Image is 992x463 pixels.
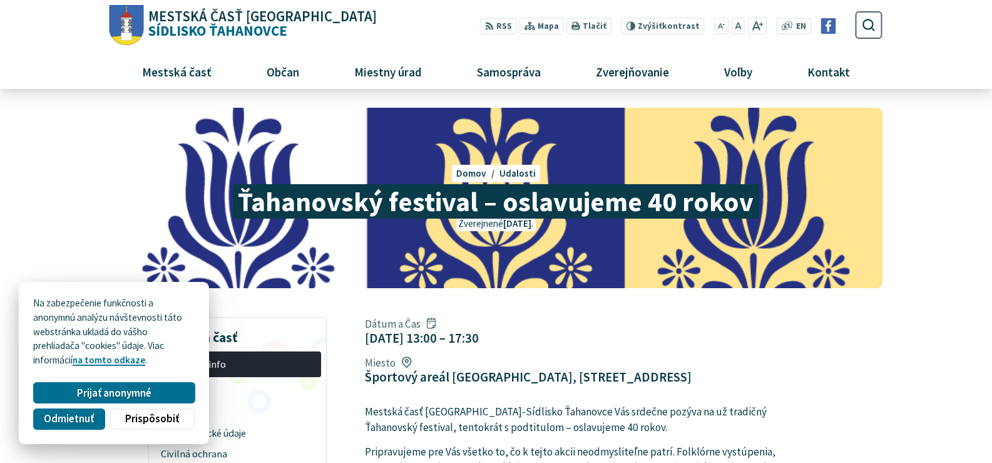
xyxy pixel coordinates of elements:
span: Všeobecné info [161,354,314,375]
span: Odmietnuť [44,412,94,425]
figcaption: Športový areál [GEOGRAPHIC_DATA], [STREET_ADDRESS] [365,369,692,385]
span: Občan [262,55,304,88]
span: Symboly [161,402,314,423]
span: RSS [496,20,512,33]
span: Kontakt [803,55,855,88]
a: Samospráva [454,55,564,88]
p: Na zabezpečenie funkčnosti a anonymnú analýzu návštevnosti táto webstránka ukladá do vášho prehli... [33,296,195,368]
a: Symboly [153,402,321,423]
button: Zväčšiť veľkosť písma [747,18,767,34]
a: Udalosti [499,167,536,179]
a: Miestny úrad [331,55,444,88]
p: Zverejnené . [456,217,535,231]
a: Domov [456,167,499,179]
a: História [153,382,321,402]
button: Tlačiť [566,18,611,34]
a: Mestská časť [119,55,234,88]
span: Prijať anonymné [77,387,151,400]
a: EN [793,20,810,33]
button: Zmenšiť veľkosť písma [714,18,729,34]
span: História [161,382,314,402]
button: Zvýšiťkontrast [621,18,704,34]
span: [DATE] [503,217,531,229]
button: Odmietnuť [33,408,105,430]
span: Miestny úrad [349,55,426,88]
span: Ťahanovský festival – oslavujeme 40 rokov [233,184,759,219]
span: Dátum a Čas [365,317,479,331]
a: Kontakt [785,55,873,88]
button: Nastaviť pôvodnú veľkosť písma [731,18,745,34]
a: RSS [480,18,517,34]
span: Demografické údaje [161,423,314,444]
span: EN [796,20,806,33]
span: kontrast [638,21,700,31]
span: Miesto [365,356,692,370]
span: Mapa [538,20,559,33]
a: Logo Sídlisko Ťahanovce, prejsť na domovskú stránku. [110,5,377,46]
img: Prejsť na Facebook stránku [821,18,836,34]
a: Voľby [702,55,775,88]
span: Domov [456,167,486,179]
span: Tlačiť [583,21,606,31]
img: Prejsť na domovskú stránku [110,5,144,46]
span: Mestská časť [GEOGRAPHIC_DATA] [148,9,377,24]
button: Prispôsobiť [110,408,195,430]
span: Mestská časť [137,55,216,88]
p: Mestská časť [GEOGRAPHIC_DATA]-Sídlisko Ťahanovce Vás srdečne pozýva na už tradičný Ťahanovský fe... [365,404,787,436]
a: Demografické údaje [153,423,321,444]
span: Zverejňovanie [591,55,673,88]
figcaption: [DATE] 13:00 – 17:30 [365,330,479,346]
span: Sídlisko Ťahanovce [144,9,377,38]
a: Zverejňovanie [573,55,692,88]
h3: Mestská časť [153,321,321,347]
a: Všeobecné info [153,351,321,377]
button: Prijať anonymné [33,382,195,403]
span: Samospráva [472,55,545,88]
span: Zvýšiť [638,21,662,31]
a: Občan [243,55,322,88]
a: Mapa [519,18,564,34]
span: Prispôsobiť [125,412,179,425]
span: Voľby [720,55,757,88]
a: na tomto odkaze [73,354,145,366]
